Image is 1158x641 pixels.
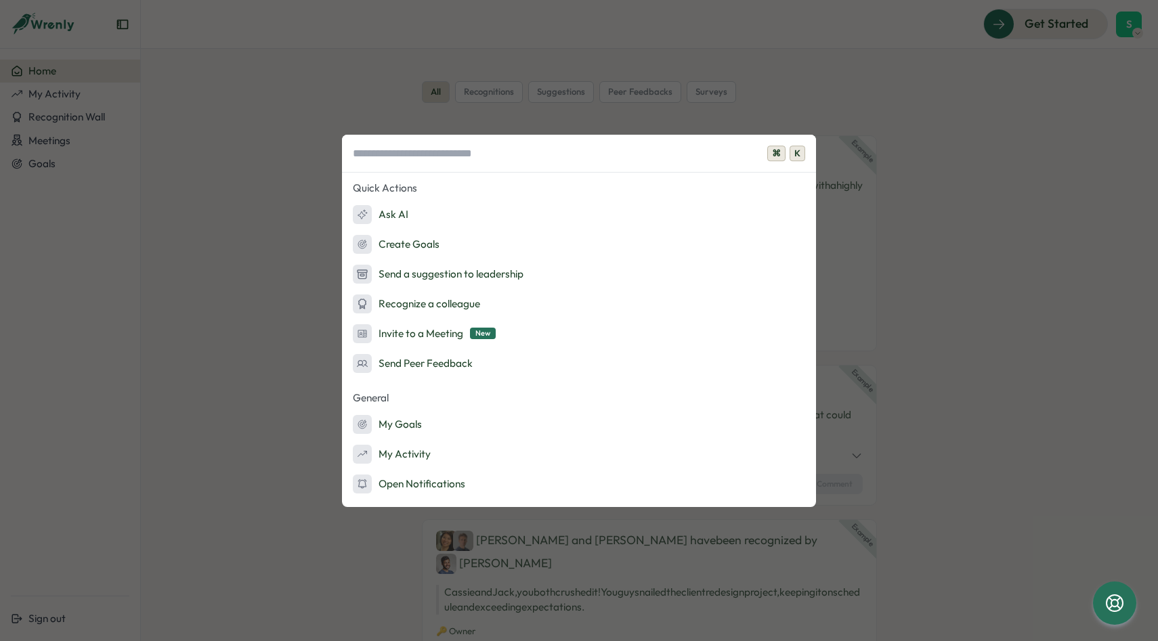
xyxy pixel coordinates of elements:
button: My Goals [342,411,816,438]
div: Ask AI [353,205,408,224]
div: Recognize a colleague [353,294,480,313]
button: Invite to a MeetingNew [342,320,816,347]
span: K [790,146,805,162]
div: Open Notifications [353,474,465,493]
button: Recognize a colleague [342,290,816,317]
button: Create Goals [342,231,816,258]
div: Send a suggestion to leadership [353,265,523,284]
div: Send Peer Feedback [353,354,473,373]
div: Invite to a Meeting [353,324,496,343]
p: Quick Actions [342,178,816,198]
button: My Activity [342,441,816,468]
div: My Goals [353,415,422,434]
button: Ask AI [342,201,816,228]
p: General [342,388,816,408]
div: Create Goals [353,235,439,254]
div: My Activity [353,445,431,464]
button: Send Peer Feedback [342,350,816,377]
span: ⌘ [767,146,786,162]
button: Open Notifications [342,470,816,498]
span: New [470,328,496,339]
button: Send a suggestion to leadership [342,261,816,288]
